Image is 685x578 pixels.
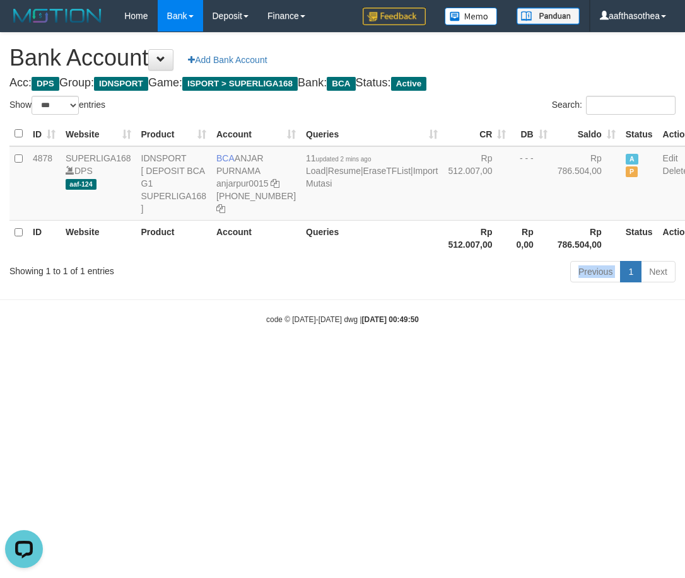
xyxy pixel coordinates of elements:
[626,166,638,177] span: Paused
[621,122,658,146] th: Status
[553,220,621,256] th: Rp 786.504,00
[94,77,148,91] span: IDNSPORT
[211,220,301,256] th: Account
[61,122,136,146] th: Website: activate to sort column ascending
[327,77,355,91] span: BCA
[586,96,676,115] input: Search:
[553,146,621,221] td: Rp 786.504,00
[32,77,59,91] span: DPS
[570,261,621,282] a: Previous
[66,179,97,190] span: aaf-124
[9,6,105,25] img: MOTION_logo.png
[136,220,212,256] th: Product
[61,220,136,256] th: Website
[9,260,276,277] div: Showing 1 to 1 of 1 entries
[443,122,511,146] th: CR: activate to sort column ascending
[216,178,269,188] a: anjarpur0015
[211,122,301,146] th: Account: activate to sort column ascending
[216,204,225,214] a: Copy 4062281620 to clipboard
[553,122,621,146] th: Saldo: activate to sort column ascending
[306,166,325,176] a: Load
[511,146,552,221] td: - - -
[306,153,438,188] span: | | |
[306,166,438,188] a: Import Mutasi
[28,122,61,146] th: ID: activate to sort column ascending
[211,146,301,221] td: ANJAR PURNAMA [PHONE_NUMBER]
[5,5,43,43] button: Open LiveChat chat widget
[271,178,279,188] a: Copy anjarpur0015 to clipboard
[621,220,658,256] th: Status
[216,153,235,163] span: BCA
[391,77,427,91] span: Active
[9,45,676,71] h1: Bank Account
[32,96,79,115] select: Showentries
[180,49,275,71] a: Add Bank Account
[9,77,676,90] h4: Acc: Group: Game: Bank: Status:
[663,153,678,163] a: Edit
[28,146,61,221] td: 4878
[136,146,212,221] td: IDNSPORT [ DEPOSIT BCA G1 SUPERLIGA168 ]
[552,96,676,115] label: Search:
[363,8,426,25] img: Feedback.jpg
[626,154,638,165] span: Active
[362,315,419,324] strong: [DATE] 00:49:50
[306,153,371,163] span: 11
[511,122,552,146] th: DB: activate to sort column ascending
[136,122,212,146] th: Product: activate to sort column ascending
[328,166,361,176] a: Resume
[511,220,552,256] th: Rp 0,00
[641,261,676,282] a: Next
[266,315,419,324] small: code © [DATE]-[DATE] dwg |
[363,166,411,176] a: EraseTFList
[316,156,372,163] span: updated 2 mins ago
[66,153,131,163] a: SUPERLIGA168
[301,220,443,256] th: Queries
[517,8,580,25] img: panduan.png
[182,77,298,91] span: ISPORT > SUPERLIGA168
[301,122,443,146] th: Queries: activate to sort column ascending
[9,96,105,115] label: Show entries
[443,220,511,256] th: Rp 512.007,00
[443,146,511,221] td: Rp 512.007,00
[28,220,61,256] th: ID
[445,8,498,25] img: Button%20Memo.svg
[61,146,136,221] td: DPS
[620,261,641,282] a: 1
